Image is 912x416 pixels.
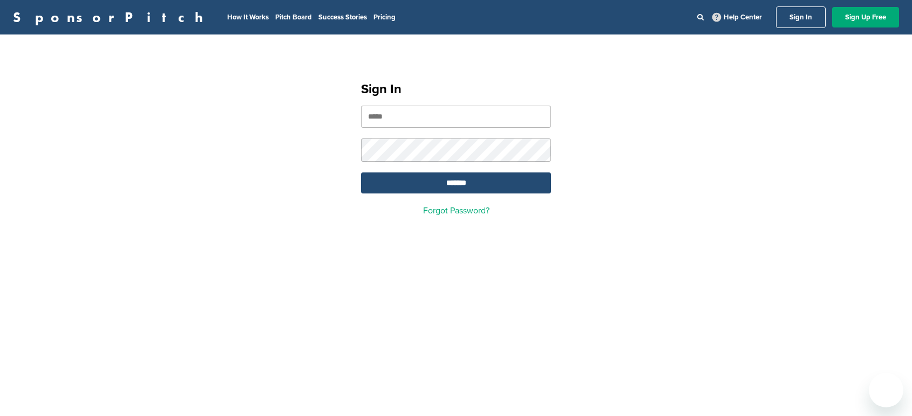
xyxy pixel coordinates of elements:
[13,10,210,24] a: SponsorPitch
[710,11,764,24] a: Help Center
[275,13,312,22] a: Pitch Board
[776,6,826,28] a: Sign In
[373,13,396,22] a: Pricing
[423,205,489,216] a: Forgot Password?
[832,7,899,27] a: Sign Up Free
[869,373,903,407] iframe: Button to launch messaging window
[361,80,551,99] h1: Sign In
[227,13,269,22] a: How It Works
[318,13,367,22] a: Success Stories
